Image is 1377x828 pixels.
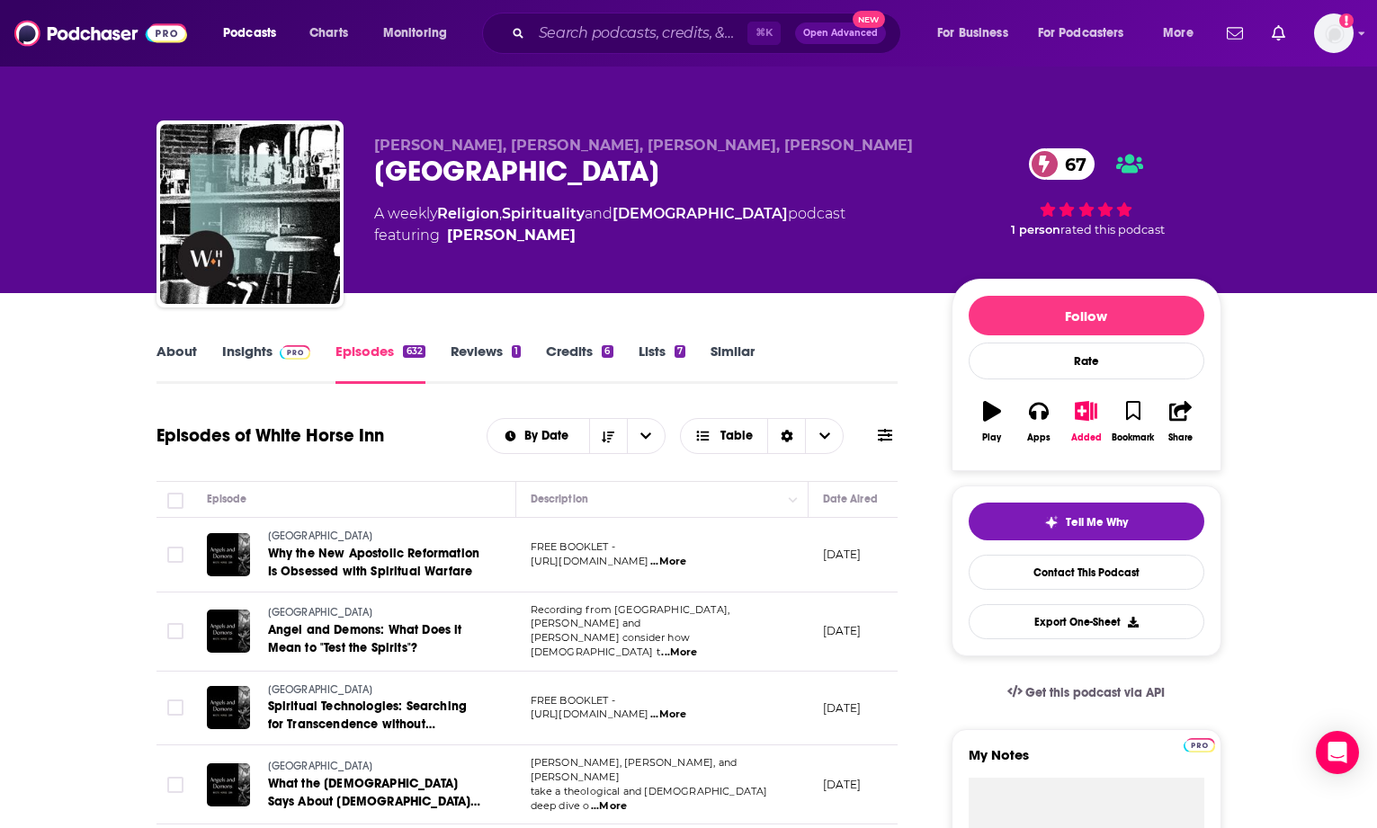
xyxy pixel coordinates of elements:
[589,419,627,453] button: Sort Direction
[1339,13,1354,28] svg: Add a profile image
[268,622,462,655] span: Angel and Demons: What Does it Mean to "Test the Spirits"?
[374,203,845,246] div: A weekly podcast
[499,205,502,222] span: ,
[437,205,499,222] a: Religion
[1029,148,1095,180] a: 67
[268,621,484,657] a: Angel and Demons: What Does it Mean to "Test the Spirits"?
[268,683,373,696] span: [GEOGRAPHIC_DATA]
[952,137,1221,248] div: 67 1 personrated this podcast
[639,343,685,384] a: Lists7
[1062,389,1109,454] button: Added
[531,756,738,783] span: [PERSON_NAME], [PERSON_NAME], and [PERSON_NAME]
[1027,432,1051,443] div: Apps
[268,530,373,542] span: [GEOGRAPHIC_DATA]
[268,606,373,619] span: [GEOGRAPHIC_DATA]
[612,205,788,222] a: [DEMOGRAPHIC_DATA]
[711,343,755,384] a: Similar
[374,225,845,246] span: featuring
[680,418,845,454] button: Choose View
[268,760,373,772] span: [GEOGRAPHIC_DATA]
[156,424,384,447] h1: Episodes of White Horse Inn
[371,19,470,48] button: open menu
[268,545,484,581] a: Why the New Apostolic Reformation Is Obsessed with Spiritual Warfare
[335,343,425,384] a: Episodes632
[650,708,686,722] span: ...More
[627,419,665,453] button: open menu
[403,345,425,358] div: 632
[487,418,666,454] h2: Choose List sort
[823,623,862,638] p: [DATE]
[268,699,468,768] span: Spiritual Technologies: Searching for Transcendence without [DEMOGRAPHIC_DATA] with [PERSON_NAME]
[1011,223,1060,236] span: 1 person
[823,547,862,562] p: [DATE]
[675,345,685,358] div: 7
[969,555,1204,590] a: Contact This Podcast
[661,645,697,660] span: ...More
[546,343,612,384] a: Credits6
[531,555,649,567] span: [URL][DOMAIN_NAME]
[803,29,878,38] span: Open Advanced
[167,777,183,793] span: Toggle select row
[499,13,918,54] div: Search podcasts, credits, & more...
[487,430,589,442] button: open menu
[993,671,1180,715] a: Get this podcast via API
[268,698,484,734] a: Spiritual Technologies: Searching for Transcendence without [DEMOGRAPHIC_DATA] with [PERSON_NAME]
[210,19,300,48] button: open menu
[531,631,690,658] span: [PERSON_NAME] consider how [DEMOGRAPHIC_DATA] t
[1110,389,1157,454] button: Bookmark
[1112,432,1154,443] div: Bookmark
[925,19,1031,48] button: open menu
[969,389,1015,454] button: Play
[1314,13,1354,53] span: Logged in as shcarlos
[160,124,340,304] img: White Horse Inn
[602,345,612,358] div: 6
[982,432,1001,443] div: Play
[1168,432,1193,443] div: Share
[14,16,187,50] img: Podchaser - Follow, Share and Rate Podcasts
[268,759,484,775] a: [GEOGRAPHIC_DATA]
[156,343,197,384] a: About
[1157,389,1203,454] button: Share
[795,22,886,44] button: Open AdvancedNew
[524,430,575,442] span: By Date
[383,21,447,46] span: Monitoring
[1044,515,1059,530] img: tell me why sparkle
[1025,685,1165,700] span: Get this podcast via API
[650,555,686,569] span: ...More
[591,799,627,814] span: ...More
[969,343,1204,379] div: Rate
[298,19,359,48] a: Charts
[207,488,247,510] div: Episode
[532,19,747,48] input: Search podcasts, credits, & more...
[531,708,649,720] span: [URL][DOMAIN_NAME]
[268,546,480,579] span: Why the New Apostolic Reformation Is Obsessed with Spiritual Warfare
[782,489,804,511] button: Column Actions
[167,547,183,563] span: Toggle select row
[531,785,768,812] span: take a theological and [DEMOGRAPHIC_DATA] deep dive o
[823,488,878,510] div: Date Aired
[309,21,348,46] span: Charts
[969,503,1204,540] button: tell me why sparkleTell Me Why
[1060,223,1165,236] span: rated this podcast
[1066,515,1128,530] span: Tell Me Why
[223,21,276,46] span: Podcasts
[720,430,753,442] span: Table
[969,296,1204,335] button: Follow
[1184,735,1215,752] a: Pro website
[767,419,805,453] div: Sort Direction
[447,225,576,246] a: Michael Horton
[268,775,484,811] a: What the [DEMOGRAPHIC_DATA] Says About [DEMOGRAPHIC_DATA] and Demons
[280,345,311,360] img: Podchaser Pro
[1150,19,1216,48] button: open menu
[531,540,615,553] span: FREE BOOKLET -
[969,746,1204,778] label: My Notes
[268,776,481,827] span: What the [DEMOGRAPHIC_DATA] Says About [DEMOGRAPHIC_DATA] and Demons
[1163,21,1194,46] span: More
[1265,18,1292,49] a: Show notifications dropdown
[1314,13,1354,53] img: User Profile
[853,11,885,28] span: New
[167,699,183,716] span: Toggle select row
